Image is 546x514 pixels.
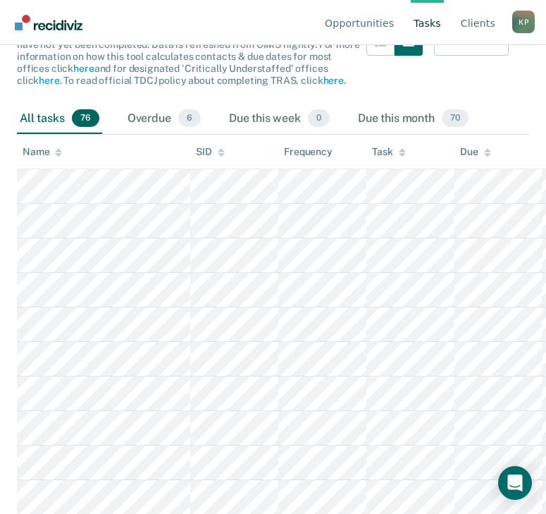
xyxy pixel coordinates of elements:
span: 76 [72,109,99,128]
a: here [39,75,59,86]
span: 6 [178,109,201,128]
div: Due this month70 [355,104,471,135]
div: Due [460,146,491,158]
div: Due this week0 [226,104,333,135]
div: All tasks76 [17,104,102,135]
div: Task [372,146,405,158]
button: Profile dropdown button [512,11,535,33]
div: Name [23,146,62,158]
a: here [323,75,344,86]
div: Overdue6 [125,104,204,135]
a: here [73,63,94,74]
div: K P [512,11,535,33]
div: Frequency [284,146,333,158]
span: 70 [442,109,469,128]
span: The clients listed below have upcoming requirements due this month that have not yet been complet... [17,27,360,86]
div: SID [196,146,225,158]
span: 0 [308,109,330,128]
img: Recidiviz [15,15,82,30]
div: Open Intercom Messenger [498,466,532,500]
